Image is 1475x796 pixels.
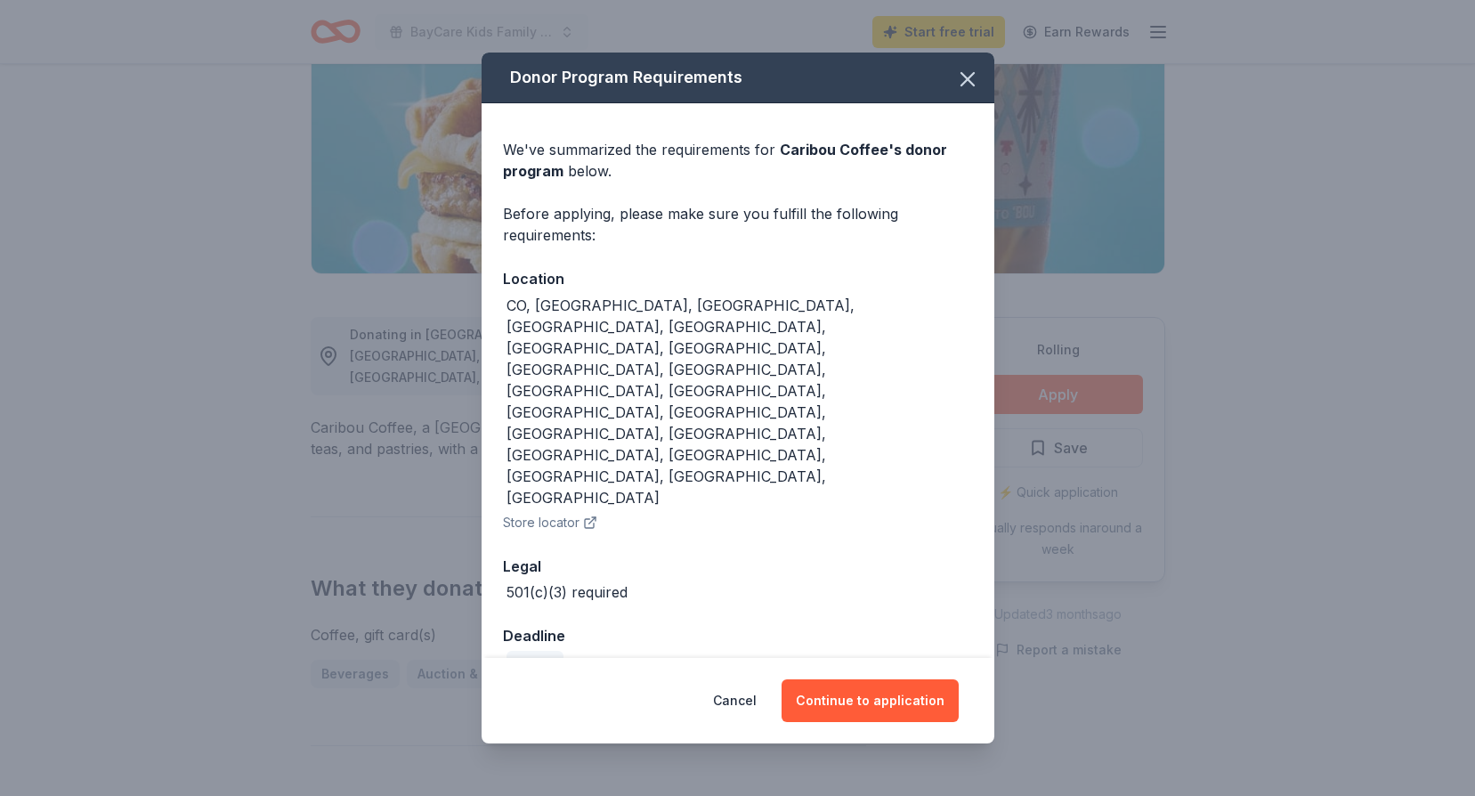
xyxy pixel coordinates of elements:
[503,139,973,182] div: We've summarized the requirements for below.
[482,53,994,103] div: Donor Program Requirements
[503,624,973,647] div: Deadline
[713,679,757,722] button: Cancel
[507,295,973,508] div: CO, [GEOGRAPHIC_DATA], [GEOGRAPHIC_DATA], [GEOGRAPHIC_DATA], [GEOGRAPHIC_DATA], [GEOGRAPHIC_DATA]...
[503,203,973,246] div: Before applying, please make sure you fulfill the following requirements:
[507,581,628,603] div: 501(c)(3) required
[782,679,959,722] button: Continue to application
[503,555,973,578] div: Legal
[507,651,563,676] div: Rolling
[503,267,973,290] div: Location
[503,512,597,533] button: Store locator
